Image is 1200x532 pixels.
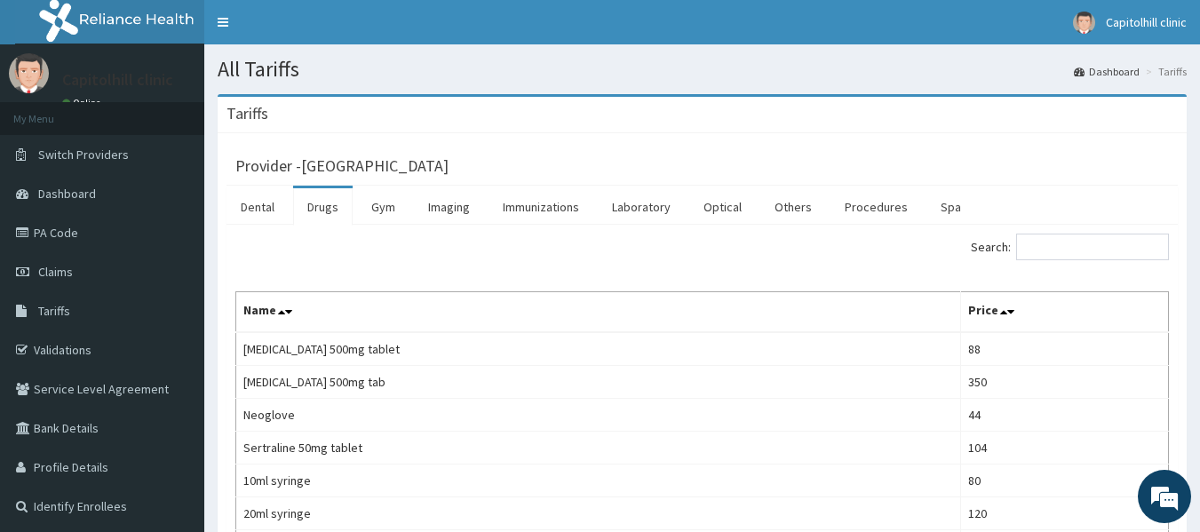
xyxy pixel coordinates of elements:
[971,234,1169,260] label: Search:
[236,465,961,497] td: 10ml syringe
[9,53,49,93] img: User Image
[236,332,961,366] td: [MEDICAL_DATA] 500mg tablet
[9,348,338,410] textarea: Type your message and hit 'Enter'
[226,188,289,226] a: Dental
[293,188,353,226] a: Drugs
[38,147,129,163] span: Switch Providers
[236,497,961,530] td: 20ml syringe
[62,72,173,88] p: Capitolhill clinic
[236,366,961,399] td: [MEDICAL_DATA] 500mg tab
[960,465,1168,497] td: 80
[291,9,334,52] div: Minimize live chat window
[92,99,298,123] div: Chat with us now
[926,188,975,226] a: Spa
[235,158,449,174] h3: Provider - [GEOGRAPHIC_DATA]
[1016,234,1169,260] input: Search:
[38,303,70,319] span: Tariffs
[357,188,409,226] a: Gym
[1141,64,1187,79] li: Tariffs
[960,292,1168,333] th: Price
[33,89,72,133] img: d_794563401_company_1708531726252_794563401
[103,155,245,335] span: We're online!
[960,366,1168,399] td: 350
[960,497,1168,530] td: 120
[218,58,1187,81] h1: All Tariffs
[62,97,105,109] a: Online
[598,188,685,226] a: Laboratory
[1073,12,1095,34] img: User Image
[236,399,961,432] td: Neoglove
[830,188,922,226] a: Procedures
[689,188,756,226] a: Optical
[236,292,961,333] th: Name
[1074,64,1140,79] a: Dashboard
[226,106,268,122] h3: Tariffs
[760,188,826,226] a: Others
[960,399,1168,432] td: 44
[38,186,96,202] span: Dashboard
[38,264,73,280] span: Claims
[414,188,484,226] a: Imaging
[960,332,1168,366] td: 88
[489,188,593,226] a: Immunizations
[1106,14,1187,30] span: Capitolhill clinic
[236,432,961,465] td: Sertraline 50mg tablet
[960,432,1168,465] td: 104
